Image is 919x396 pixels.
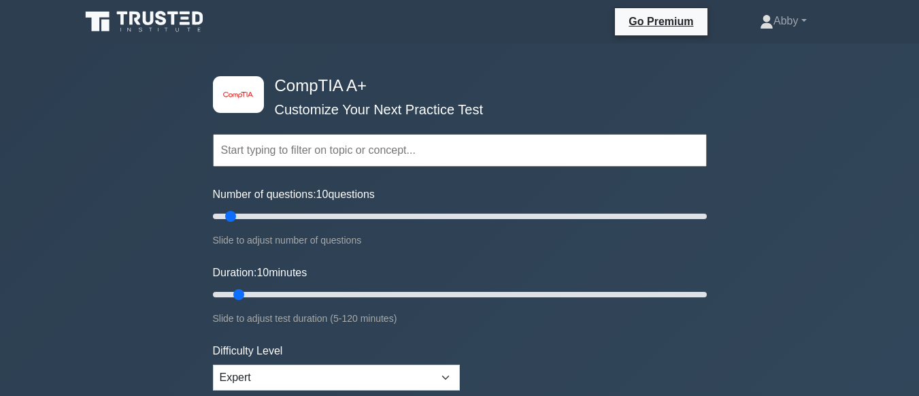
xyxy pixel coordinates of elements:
[213,232,707,248] div: Slide to adjust number of questions
[620,13,701,30] a: Go Premium
[316,188,329,200] span: 10
[213,265,307,281] label: Duration: minutes
[213,310,707,327] div: Slide to adjust test duration (5-120 minutes)
[213,343,283,359] label: Difficulty Level
[213,134,707,167] input: Start typing to filter on topic or concept...
[727,7,839,35] a: Abby
[269,76,640,96] h4: CompTIA A+
[256,267,269,278] span: 10
[213,186,375,203] label: Number of questions: questions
